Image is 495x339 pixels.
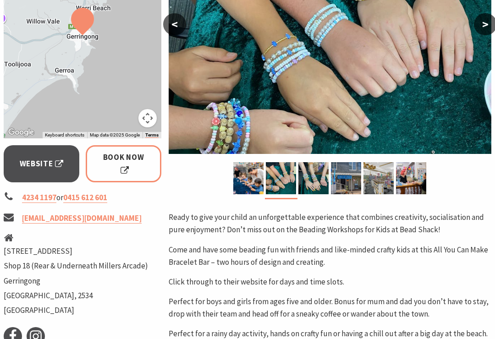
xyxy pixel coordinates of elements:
li: Gerringong [4,275,148,287]
a: Terms (opens in new tab) [145,132,159,138]
span: Website [20,158,64,170]
img: shop craft workshops and lessons available holiday things to do [363,162,394,194]
img: find us at the back of the arcade in Gerringong [331,162,361,194]
p: Perfect for boys and girls from ages five and older. Bonus for mum and dad you don’t have to stay... [169,295,491,320]
li: [GEOGRAPHIC_DATA], 2534 [4,290,148,302]
a: Website [4,145,79,182]
span: Book Now [99,151,148,176]
a: 4234 1197 [22,192,56,203]
a: [EMAIL_ADDRESS][DOMAIN_NAME] [22,213,142,224]
a: Book Now [86,145,161,182]
span: Map data ©2025 Google [90,132,140,137]
li: [GEOGRAPHIC_DATA] [4,304,148,317]
button: Keyboard shortcuts [45,132,84,138]
button: < [163,13,186,35]
p: Ready to give your child an unforgettable experience that combines creativity, socialisation and ... [169,211,491,236]
button: Map camera controls [138,109,157,127]
a: Click to see this area on Google Maps [6,126,36,138]
a: 0415 612 601 [63,192,107,203]
li: or [4,191,161,204]
img: Things to do South Coast school holidays [298,162,329,194]
li: [STREET_ADDRESS] [4,245,148,257]
img: Google [6,126,36,138]
li: Shop 18 (Rear & Underneath Millers Arcade) [4,260,148,272]
p: Come and have some beading fun with friends and like-minded crafty kids at this All You Can Make ... [169,244,491,268]
img: Buy kits and beading packs to take home for kids and adults holiday activity [396,162,426,194]
img: Things to do South Coast [266,162,296,194]
img: groups family kids adults can all bead at our workshops [233,162,264,194]
p: Click through to their website for days and time slots. [169,276,491,288]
